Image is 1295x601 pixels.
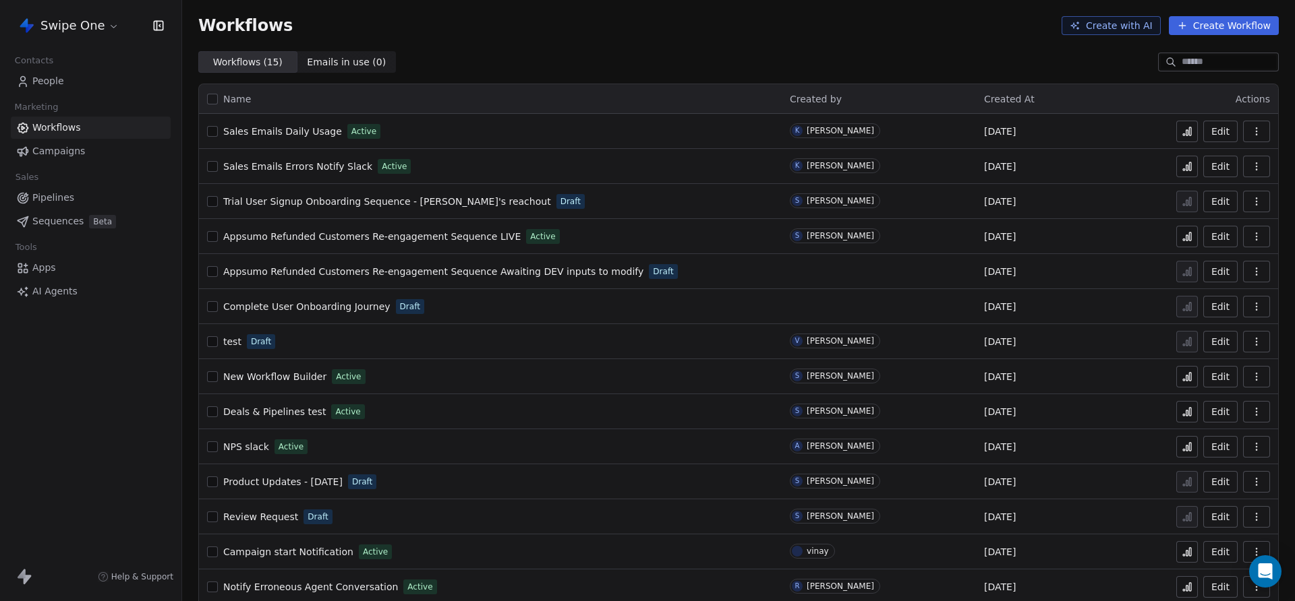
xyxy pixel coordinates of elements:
[795,581,800,592] div: R
[530,230,555,243] span: Active
[223,92,251,106] span: Name
[1203,226,1238,247] button: Edit
[984,300,1016,313] span: [DATE]
[11,280,171,303] a: AI Agents
[223,441,269,452] span: NPS slack
[223,265,643,278] a: Appsumo Refunded Customers Re-engagement Sequence Awaiting DEV inputs to modify
[223,370,326,383] a: New Workflow Builder
[984,370,1016,383] span: [DATE]
[352,476,372,488] span: Draft
[807,196,874,205] div: [PERSON_NAME]
[11,117,171,139] a: Workflows
[1203,121,1238,142] a: Edit
[984,580,1016,594] span: [DATE]
[223,406,326,417] span: Deals & Pipelines test
[807,581,874,591] div: [PERSON_NAME]
[336,371,361,383] span: Active
[308,511,328,523] span: Draft
[351,125,376,137] span: Active
[223,335,241,348] a: test
[1236,94,1270,104] span: Actions
[251,336,271,348] span: Draft
[223,195,551,208] a: Trial User Signup Onboarding Sequence - [PERSON_NAME]'s reachout
[984,440,1016,453] span: [DATE]
[307,55,386,69] span: Emails in use ( 0 )
[11,257,171,279] a: Apps
[984,335,1016,348] span: [DATE]
[223,546,353,557] span: Campaign start Notification
[198,16,293,35] span: Workflows
[984,125,1016,138] span: [DATE]
[223,301,391,312] span: Complete User Onboarding Journey
[111,571,173,582] span: Help & Support
[223,160,372,173] a: Sales Emails Errors Notify Slack
[32,261,56,275] span: Apps
[11,210,171,232] a: SequencesBeta
[1203,401,1238,422] button: Edit
[32,284,78,298] span: AI Agents
[1203,541,1238,563] a: Edit
[223,126,342,137] span: Sales Emails Daily Usage
[9,51,59,71] span: Contacts
[807,371,874,381] div: [PERSON_NAME]
[223,511,298,522] span: Review Request
[790,94,842,104] span: Created by
[1203,296,1238,317] button: Edit
[9,97,64,117] span: Marketing
[223,230,521,243] a: Appsumo Refunded Customers Re-engagement Sequence LIVE
[223,371,326,382] span: New Workflow Builder
[984,195,1016,208] span: [DATE]
[1203,576,1238,598] button: Edit
[16,14,122,37] button: Swipe One
[1203,191,1238,212] button: Edit
[32,214,84,228] span: Sequences
[1203,436,1238,457] button: Edit
[19,18,35,34] img: Swipe%20One%20Logo%201-1.svg
[795,406,799,416] div: S
[223,196,551,207] span: Trial User Signup Onboarding Sequence - [PERSON_NAME]'s reachout
[653,265,673,278] span: Draft
[223,581,398,592] span: Notify Erroneous Agent Conversation
[1203,331,1238,352] a: Edit
[807,441,874,451] div: [PERSON_NAME]
[984,230,1016,243] span: [DATE]
[1203,261,1238,282] button: Edit
[807,336,874,346] div: [PERSON_NAME]
[1203,471,1238,493] button: Edit
[407,581,432,593] span: Active
[795,441,800,451] div: A
[89,215,116,228] span: Beta
[807,511,874,521] div: [PERSON_NAME]
[223,440,269,453] a: NPS slack
[1062,16,1161,35] button: Create with AI
[984,94,1035,104] span: Created At
[1203,366,1238,387] a: Edit
[795,476,799,486] div: S
[9,237,42,257] span: Tools
[1249,555,1282,588] div: Open Intercom Messenger
[984,510,1016,524] span: [DATE]
[11,187,171,209] a: Pipelines
[32,121,81,135] span: Workflows
[363,546,388,558] span: Active
[223,475,343,488] a: Product Updates - [DATE]
[223,231,521,242] span: Appsumo Refunded Customers Re-engagement Sequence LIVE
[1203,506,1238,528] a: Edit
[335,406,360,418] span: Active
[32,191,74,205] span: Pipelines
[382,160,407,172] span: Active
[807,476,874,486] div: [PERSON_NAME]
[807,126,874,135] div: [PERSON_NAME]
[223,300,391,313] a: Complete User Onboarding Journey
[1203,156,1238,177] button: Edit
[11,70,171,92] a: People
[795,230,799,241] div: S
[223,476,343,487] span: Product Updates - [DATE]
